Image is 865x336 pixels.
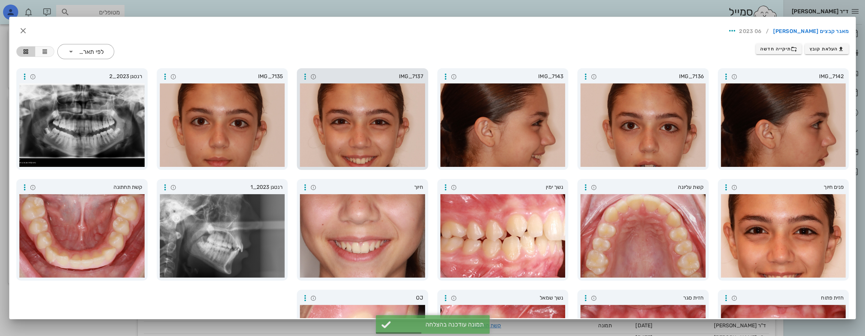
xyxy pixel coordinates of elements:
span: רנטגן 2023_2 [38,72,143,81]
span: פנים חיוך [739,183,844,192]
span: חיוך [318,183,423,192]
button: העלאת קובץ [805,44,849,54]
div: לפי תאריך [78,49,104,55]
div: לפי תאריך [57,44,114,59]
span: קשת עליונה [599,183,704,192]
span: חזית פתוח [739,294,844,302]
span: רנטגן 2023_1 [178,183,283,192]
span: נשך ימין [459,183,564,192]
span: חזית סגר [599,294,704,302]
button: תיקייה חדשה [756,44,802,54]
span: IMG_7136 [599,72,704,81]
span: IMG_7137 [318,72,423,81]
span: תיקייה חדשה [760,46,797,52]
span: נשך שמאל [459,294,564,302]
span: OJ [318,294,423,302]
div: תמונה עודכנה בהצלחה [395,321,484,328]
li: / [761,25,773,38]
span: העלאת קובץ [810,46,844,52]
span: IMG_7142 [739,72,844,81]
span: IMG_7143 [459,72,564,81]
a: מאגר קבצים [PERSON_NAME] [773,25,849,38]
span: קשת תחתונה [38,183,143,192]
span: IMG_7135 [178,72,283,81]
